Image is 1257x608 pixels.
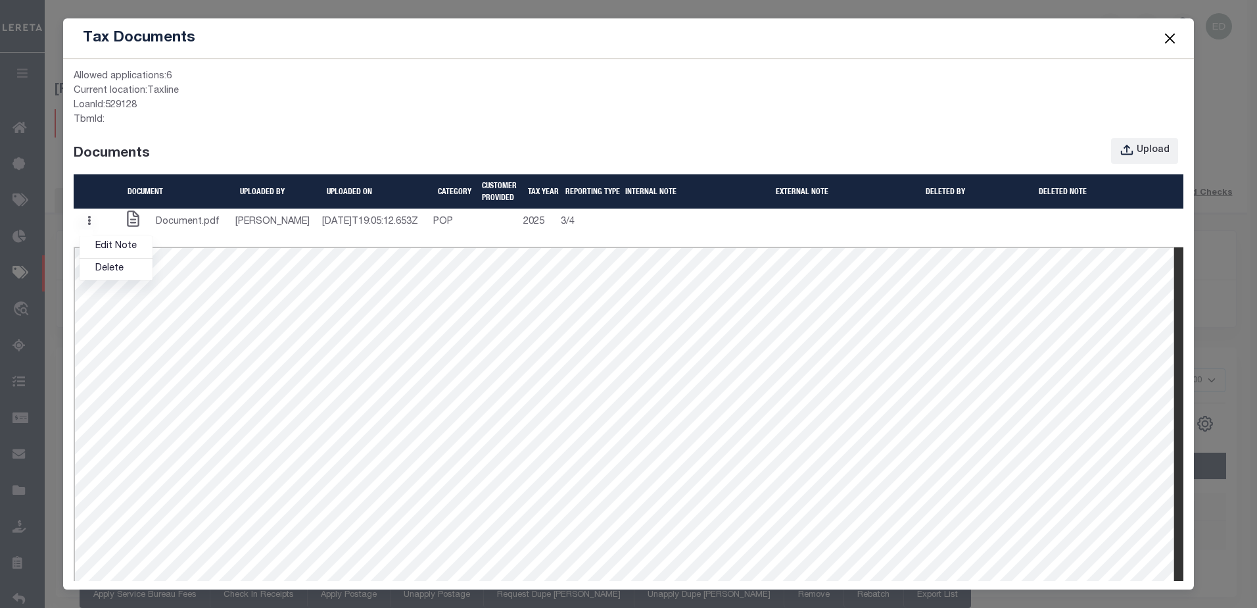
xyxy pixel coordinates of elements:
td: POP [433,209,477,236]
th: External Note: activate to sort column ascending [771,174,921,209]
div: Documents [74,143,150,165]
th: UPLOADED BY: activate to sort column ascending [235,174,321,209]
a: Edit Note [80,236,153,258]
th: Tax Year: activate to sort column ascending [523,174,560,209]
div: Allowed applications: 6 [74,70,1184,84]
td: [PERSON_NAME] [235,209,321,236]
button: Upload [1111,138,1178,164]
th: Internal Note: activate to sort column ascending [1033,174,1184,209]
th: Category: activate to sort column ascending [433,174,477,209]
div: LoanId: 529128 [74,99,1184,113]
td: 2025 [523,209,560,236]
td: 3/4 [560,209,620,236]
th: Internal Note: activate to sort column ascending [620,174,771,209]
th: Deleted by: activate to sort column ascending [920,174,1033,209]
th: Reporting Type prros: activate to sort column ascending [560,174,620,209]
th: Document: activate to sort column ascending [122,174,235,209]
th: CUSTOMER PROVIDED: activate to sort column ascending [477,174,523,209]
div: TbmId: [74,113,1184,128]
div: Current location: Taxline [74,84,1184,99]
span: Document.pdf [156,215,220,230]
td: [DATE]T19:05:12.653Z [321,209,433,236]
a: Delete [80,259,153,280]
th: UPLOADED ON: activate to sort column ascending [321,174,433,209]
div: Upload [1137,143,1170,158]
